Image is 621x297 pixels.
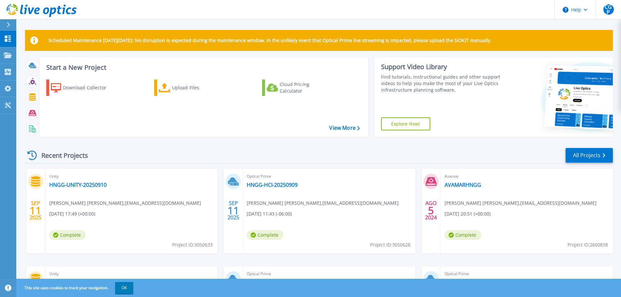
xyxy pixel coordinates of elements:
[172,81,224,94] div: Upload Files
[18,282,133,294] span: This site uses cookies to track your navigation.
[46,80,119,96] a: Download Collector
[445,200,597,207] span: [PERSON_NAME] [PERSON_NAME] , [EMAIL_ADDRESS][DOMAIN_NAME]
[603,4,614,15] span: CGP
[247,210,292,217] span: [DATE] 11:43 (-06:00)
[428,208,434,213] span: 5
[29,199,42,222] div: SEP 2025
[49,270,214,277] span: Unity
[568,241,608,248] span: Project ID: 2600838
[46,64,360,71] h3: Start a New Project
[247,182,298,188] a: HNGG-HCI-20250909
[49,173,214,180] span: Unity
[172,241,213,248] span: Project ID: 3050633
[381,74,503,93] div: Find tutorials, instructional guides and other support videos to help you make the most of your L...
[247,270,411,277] span: Optical Prime
[154,80,227,96] a: Upload Files
[30,208,41,213] span: 11
[227,199,240,222] div: SEP 2025
[49,210,95,217] span: [DATE] 17:49 (+00:00)
[49,38,492,43] p: Scheduled Maintenance [DATE][DATE]: No disruption is expected during the maintenance window. In t...
[115,282,133,294] button: OK
[228,208,239,213] span: 11
[445,210,491,217] span: [DATE] 20:51 (+00:00)
[445,182,481,188] a: AVAMARHNGG
[247,200,399,207] span: [PERSON_NAME] [PERSON_NAME] , [EMAIL_ADDRESS][DOMAIN_NAME]
[445,173,609,180] span: Avamar
[49,200,201,207] span: [PERSON_NAME] [PERSON_NAME] , [EMAIL_ADDRESS][DOMAIN_NAME]
[280,81,332,94] div: Cloud Pricing Calculator
[25,147,97,163] div: Recent Projects
[247,230,283,240] span: Complete
[63,81,115,94] div: Download Collector
[49,182,107,188] a: HNGG-UNITY-20250910
[445,230,481,240] span: Complete
[262,80,335,96] a: Cloud Pricing Calculator
[49,230,86,240] span: Complete
[381,63,503,71] div: Support Video Library
[329,125,360,131] a: View More
[381,117,431,130] a: Explore Now!
[425,199,437,222] div: AGO 2024
[445,270,609,277] span: Optical Prime
[566,148,613,163] a: All Projects
[247,173,411,180] span: Optical Prime
[370,241,410,248] span: Project ID: 3050628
